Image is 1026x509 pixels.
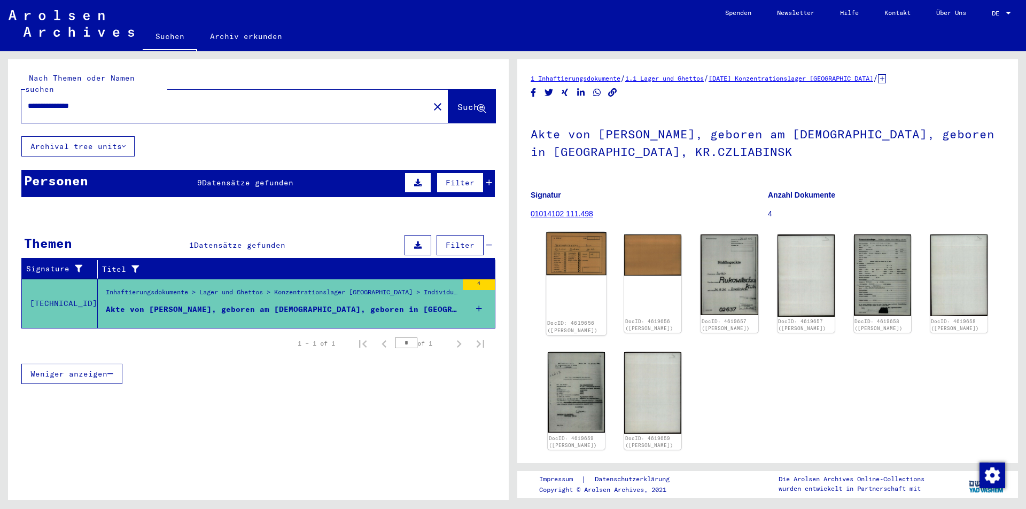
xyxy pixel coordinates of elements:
[374,333,395,354] button: Previous page
[624,352,681,434] img: 002.jpg
[549,435,597,449] a: DocID: 4619659 ([PERSON_NAME])
[543,86,555,99] button: Share on Twitter
[106,287,457,302] div: Inhaftierungsdokumente > Lager und Ghettos > Konzentrationslager [GEOGRAPHIC_DATA] > Individuelle...
[592,86,603,99] button: Share on WhatsApp
[854,318,903,332] a: DocID: 4619658 ([PERSON_NAME])
[704,73,709,83] span: /
[620,73,625,83] span: /
[778,234,835,317] img: 002.jpg
[709,74,873,82] a: [DATE] Konzentrationslager [GEOGRAPHIC_DATA]
[25,73,135,94] mat-label: Nach Themen oder Namen suchen
[197,178,202,187] span: 9
[873,73,878,83] span: /
[26,263,89,275] div: Signature
[202,178,293,187] span: Datensätze gefunden
[197,24,295,49] a: Archiv erkunden
[539,474,581,485] a: Impressum
[457,101,484,112] span: Suche
[352,333,374,354] button: First page
[586,474,682,485] a: Datenschutzerklärung
[967,471,1007,497] img: yv_logo.png
[21,364,122,384] button: Weniger anzeigen
[625,74,704,82] a: 1.1 Lager und Ghettos
[9,10,134,37] img: Arolsen_neg.svg
[547,320,598,334] a: DocID: 4619656 ([PERSON_NAME])
[625,318,673,332] a: DocID: 4619656 ([PERSON_NAME])
[437,173,484,193] button: Filter
[21,136,135,156] button: Archival tree units
[778,318,826,332] a: DocID: 4619657 ([PERSON_NAME])
[539,474,682,485] div: |
[431,100,444,113] mat-icon: close
[559,86,571,99] button: Share on Xing
[980,463,1005,488] img: Zustimmung ändern
[448,333,470,354] button: Next page
[931,318,979,332] a: DocID: 4619658 ([PERSON_NAME])
[779,484,924,494] p: wurden entwickelt in Partnerschaft mit
[531,209,593,218] a: 01014102 111.498
[446,178,475,187] span: Filter
[448,90,495,123] button: Suche
[624,234,681,276] img: 002.jpg
[701,234,758,315] img: 001.jpg
[625,435,673,449] a: DocID: 4619659 ([PERSON_NAME])
[102,264,474,275] div: Titel
[576,86,587,99] button: Share on LinkedIn
[702,318,750,332] a: DocID: 4619657 ([PERSON_NAME])
[30,369,107,379] span: Weniger anzeigen
[546,232,607,275] img: 001.jpg
[930,234,988,316] img: 002.jpg
[470,333,491,354] button: Last page
[607,86,618,99] button: Copy link
[102,261,485,278] div: Titel
[768,208,1005,220] p: 4
[427,96,448,117] button: Clear
[143,24,197,51] a: Suchen
[446,240,475,250] span: Filter
[548,352,605,433] img: 001.jpg
[992,10,1004,17] span: DE
[779,474,924,484] p: Die Arolsen Archives Online-Collections
[106,304,457,315] div: Akte von [PERSON_NAME], geboren am [DEMOGRAPHIC_DATA], geboren in [GEOGRAPHIC_DATA], KR.CZLIABINSK
[531,191,561,199] b: Signatur
[26,261,100,278] div: Signature
[854,234,911,316] img: 001.jpg
[768,191,835,199] b: Anzahl Dokumente
[24,171,88,190] div: Personen
[528,86,539,99] button: Share on Facebook
[531,109,1005,174] h1: Akte von [PERSON_NAME], geboren am [DEMOGRAPHIC_DATA], geboren in [GEOGRAPHIC_DATA], KR.CZLIABINSK
[437,235,484,255] button: Filter
[531,74,620,82] a: 1 Inhaftierungsdokumente
[539,485,682,495] p: Copyright © Arolsen Archives, 2021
